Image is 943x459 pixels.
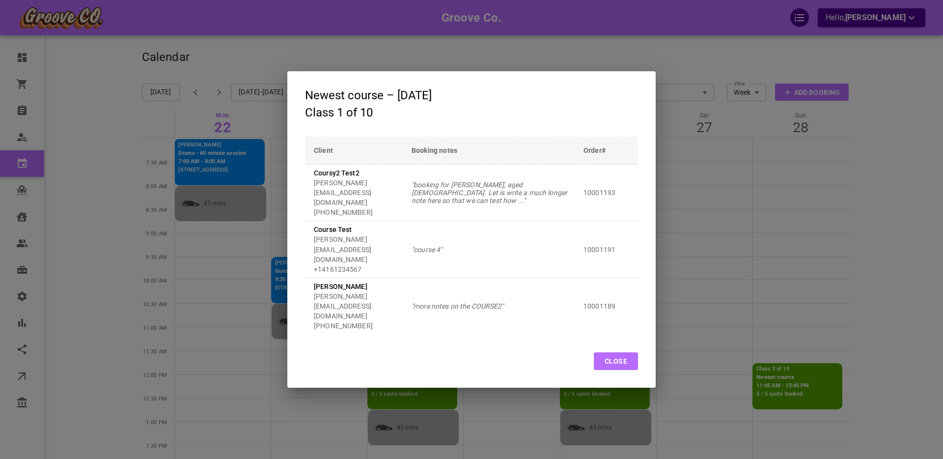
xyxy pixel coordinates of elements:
p: 10001193 [583,188,629,198]
h3: Class 1 of 10 [305,106,432,119]
h3: Newest course – [DATE] [305,89,432,102]
p: "more notes on the COURSE2" [412,302,575,310]
th: Booking notes [407,137,579,164]
p: Coursy2 Test2 [314,168,403,178]
p: +14161234567 [314,264,403,274]
p: [PERSON_NAME] [314,282,403,291]
th: Client [305,137,407,164]
p: [PERSON_NAME][EMAIL_ADDRESS][DOMAIN_NAME] [314,291,403,321]
p: 10001191 [583,245,629,255]
th: Order# [579,137,638,164]
p: Course Test [314,225,403,234]
p: [PERSON_NAME][EMAIL_ADDRESS][DOMAIN_NAME] [314,234,403,264]
p: [PHONE_NUMBER] [314,207,403,217]
p: [PERSON_NAME][EMAIL_ADDRESS][DOMAIN_NAME] [314,178,403,207]
p: booking for little Sandy, aged 5. Let is write a much longer note here so that we can test how th... [412,181,575,204]
p: "course 4" [412,246,575,254]
p: [PHONE_NUMBER] [314,321,403,331]
button: Close [594,352,638,370]
p: 10001189 [583,301,629,311]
